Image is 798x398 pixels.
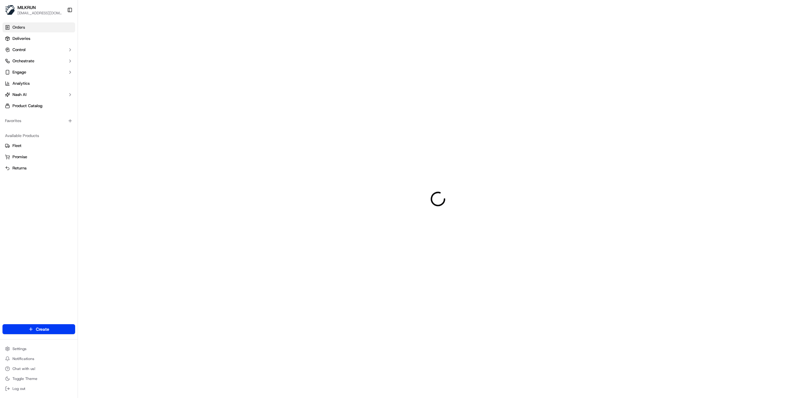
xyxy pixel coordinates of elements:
span: Orders [12,25,25,30]
button: Returns [2,163,75,173]
div: Favorites [2,116,75,126]
span: Chat with us! [12,366,35,371]
span: Analytics [12,81,30,86]
a: Fleet [5,143,73,149]
a: Returns [5,165,73,171]
a: Deliveries [2,34,75,44]
button: MILKRUN [17,4,36,11]
span: Engage [12,69,26,75]
button: [EMAIL_ADDRESS][DOMAIN_NAME] [17,11,62,16]
span: Orchestrate [12,58,34,64]
button: Control [2,45,75,55]
button: MILKRUNMILKRUN[EMAIL_ADDRESS][DOMAIN_NAME] [2,2,65,17]
a: Orders [2,22,75,32]
div: Available Products [2,131,75,141]
img: MILKRUN [5,5,15,15]
button: Orchestrate [2,56,75,66]
button: Notifications [2,354,75,363]
span: Create [36,326,49,332]
span: Toggle Theme [12,376,37,381]
button: Log out [2,384,75,393]
button: Fleet [2,141,75,151]
button: Engage [2,67,75,77]
span: Control [12,47,26,53]
button: Settings [2,344,75,353]
a: Analytics [2,78,75,88]
button: Nash AI [2,90,75,100]
span: Notifications [12,356,34,361]
span: Product Catalog [12,103,42,109]
span: Nash AI [12,92,26,97]
span: Returns [12,165,26,171]
span: Promise [12,154,27,160]
span: Settings [12,346,26,351]
span: Deliveries [12,36,30,41]
button: Promise [2,152,75,162]
a: Product Catalog [2,101,75,111]
button: Chat with us! [2,364,75,373]
button: Create [2,324,75,334]
span: Fleet [12,143,22,149]
a: Promise [5,154,73,160]
span: Log out [12,386,25,391]
button: Toggle Theme [2,374,75,383]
